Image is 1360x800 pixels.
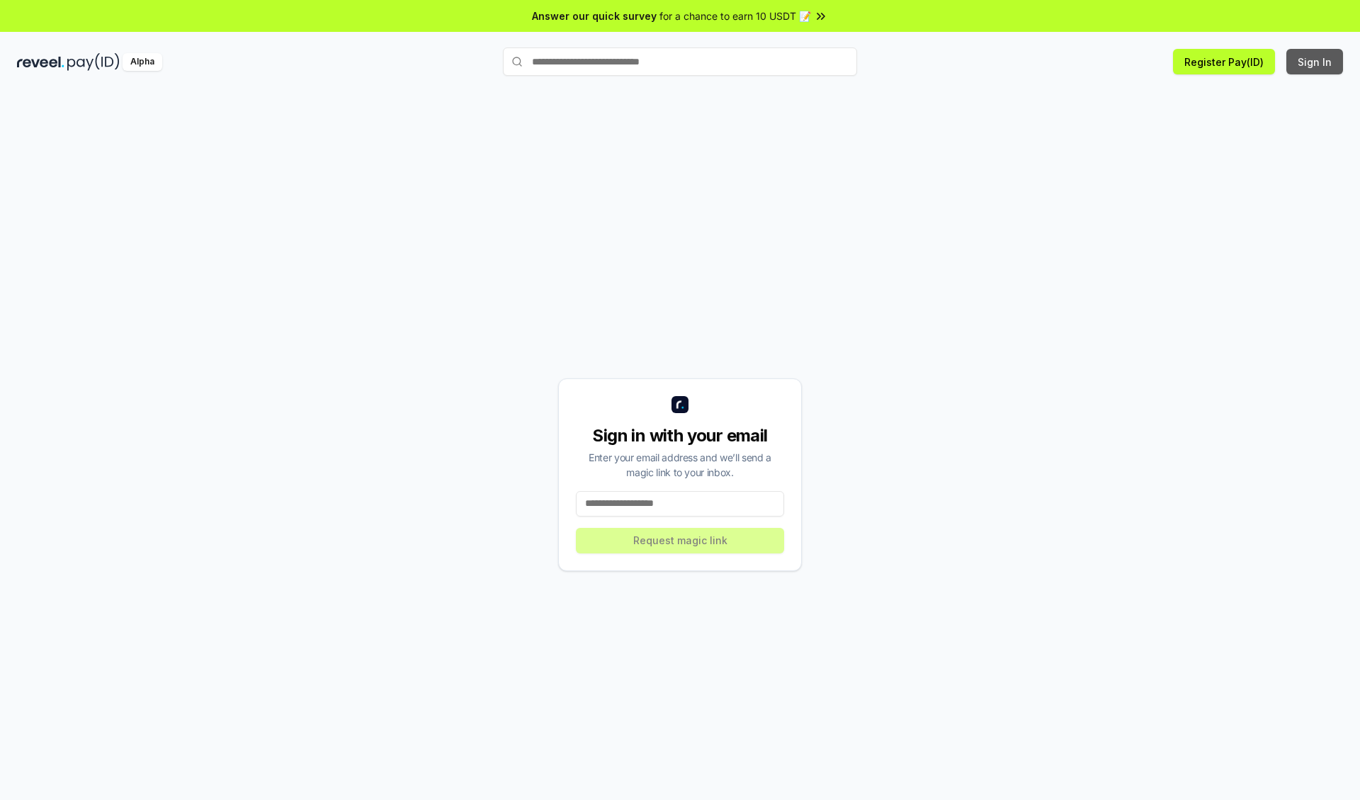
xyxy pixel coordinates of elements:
[1286,49,1343,74] button: Sign In
[576,450,784,480] div: Enter your email address and we’ll send a magic link to your inbox.
[67,53,120,71] img: pay_id
[1173,49,1275,74] button: Register Pay(ID)
[17,53,64,71] img: reveel_dark
[576,424,784,447] div: Sign in with your email
[123,53,162,71] div: Alpha
[659,9,811,23] span: for a chance to earn 10 USDT 📝
[532,9,657,23] span: Answer our quick survey
[671,396,688,413] img: logo_small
